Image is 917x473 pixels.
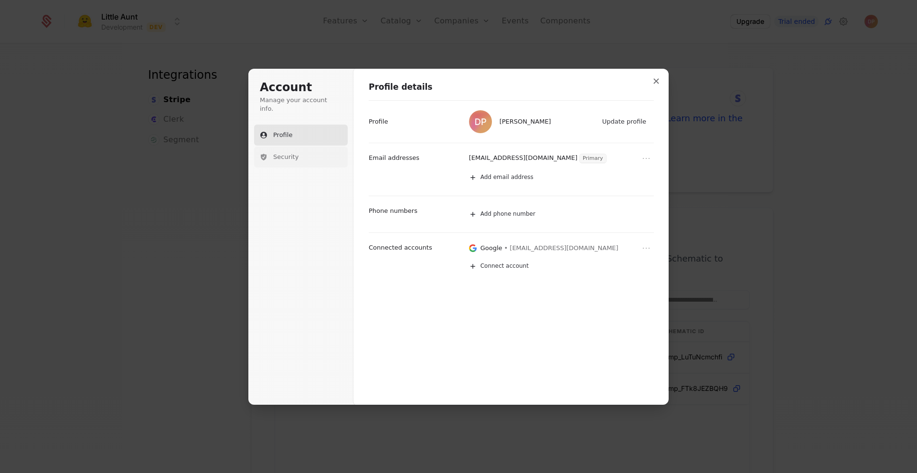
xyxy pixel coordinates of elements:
[597,115,652,129] button: Update profile
[260,96,342,113] p: Manage your account info.
[480,174,533,181] span: Add email address
[254,125,348,146] button: Profile
[469,244,477,252] img: Google
[480,263,529,270] span: Connect account
[480,244,502,252] p: Google
[369,207,417,215] p: Phone numbers
[640,153,652,164] button: Open menu
[504,244,618,252] span: • [EMAIL_ADDRESS][DOMAIN_NAME]
[580,154,606,163] span: Primary
[369,117,388,126] p: Profile
[369,243,432,252] p: Connected accounts
[464,256,654,277] button: Connect account
[469,110,492,133] img: Daria Pom
[640,242,652,254] button: Open menu
[500,117,551,126] span: [PERSON_NAME]
[273,131,292,139] span: Profile
[464,167,664,188] button: Add email address
[369,82,654,93] h1: Profile details
[469,154,577,163] p: [EMAIL_ADDRESS][DOMAIN_NAME]
[260,80,342,95] h1: Account
[464,204,664,225] button: Add phone number
[273,153,299,161] span: Security
[480,210,535,218] span: Add phone number
[369,154,419,162] p: Email addresses
[648,73,665,90] button: Close modal
[254,147,348,168] button: Security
